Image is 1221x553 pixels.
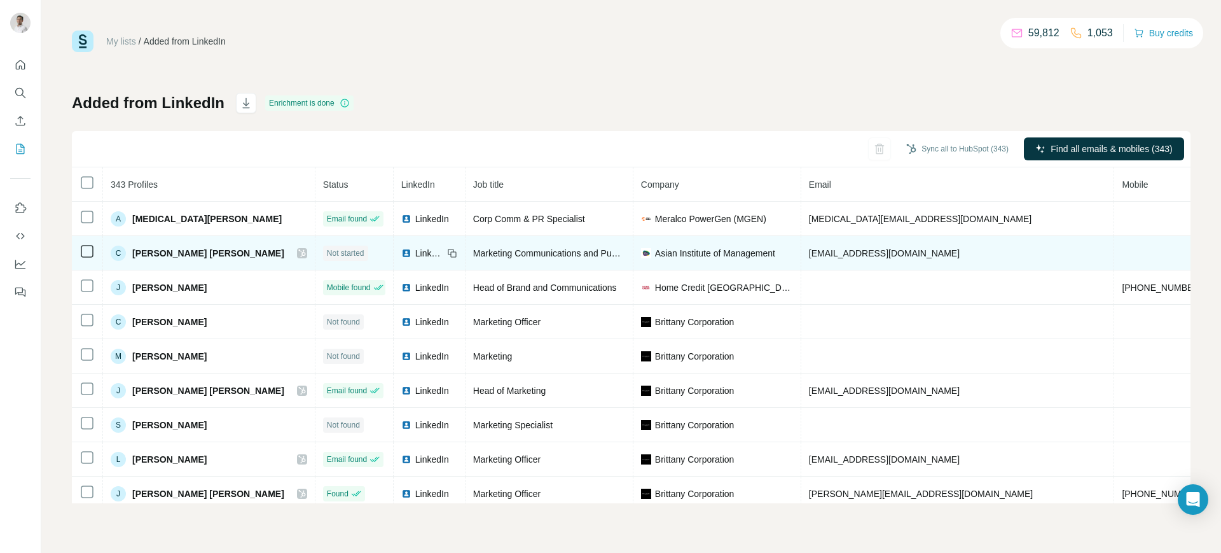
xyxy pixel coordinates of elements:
span: [PHONE_NUMBER] [1122,283,1202,293]
span: [EMAIL_ADDRESS][DOMAIN_NAME] [809,386,960,396]
span: [PERSON_NAME] [132,419,207,431]
span: [PERSON_NAME] [PERSON_NAME] [132,247,284,260]
div: Enrichment is done [265,95,354,111]
span: [MEDICAL_DATA][PERSON_NAME] [132,213,282,225]
span: Email found [327,454,367,465]
span: Not found [327,351,360,362]
img: company-logo [641,351,651,361]
img: LinkedIn logo [401,317,411,327]
img: Avatar [10,13,31,33]
span: LinkedIn [415,350,449,363]
img: LinkedIn logo [401,420,411,430]
span: Not started [327,248,364,259]
span: Meralco PowerGen (MGEN) [655,213,766,225]
img: LinkedIn logo [401,283,411,293]
div: C [111,314,126,330]
div: Open Intercom Messenger [1178,484,1208,515]
img: LinkedIn logo [401,214,411,224]
h1: Added from LinkedIn [72,93,224,113]
img: LinkedIn logo [401,248,411,258]
span: Marketing Officer [473,317,541,327]
span: Head of Brand and Communications [473,283,617,293]
span: Not found [327,316,360,328]
img: LinkedIn logo [401,454,411,465]
span: [PERSON_NAME] [PERSON_NAME] [132,487,284,500]
span: Brittany Corporation [655,419,735,431]
span: [EMAIL_ADDRESS][DOMAIN_NAME] [809,454,960,465]
img: company-logo [641,489,651,499]
span: [PERSON_NAME][EMAIL_ADDRESS][DOMAIN_NAME] [809,489,1033,499]
span: Brittany Corporation [655,316,735,328]
div: C [111,246,126,261]
span: Status [323,179,348,190]
button: My lists [10,137,31,160]
span: Asian Institute of Management [655,247,775,260]
img: Surfe Logo [72,31,93,52]
div: Added from LinkedIn [144,35,226,48]
img: company-logo [641,420,651,430]
div: J [111,280,126,295]
span: LinkedIn [415,316,449,328]
button: Quick start [10,53,31,76]
span: Mobile found [327,282,371,293]
span: [EMAIL_ADDRESS][DOMAIN_NAME] [809,248,960,258]
img: company-logo [641,454,651,465]
img: LinkedIn logo [401,489,411,499]
img: company-logo [641,386,651,396]
span: [PHONE_NUMBER] [1122,489,1202,499]
button: Sync all to HubSpot (343) [897,139,1018,158]
span: Marketing Communications and Public Relations Supervisor [473,248,710,258]
span: Mobile [1122,179,1148,190]
span: Brittany Corporation [655,487,735,500]
span: LinkedIn [415,419,449,431]
span: Marketing Officer [473,489,541,499]
span: Email found [327,213,367,225]
span: Email [809,179,831,190]
span: Found [327,488,348,500]
div: L [111,452,126,467]
button: Dashboard [10,253,31,276]
span: LinkedIn [401,179,435,190]
span: Marketing Specialist [473,420,553,430]
img: LinkedIn logo [401,386,411,396]
span: Brittany Corporation [655,453,735,466]
li: / [139,35,141,48]
span: Corp Comm & PR Specialist [473,214,585,224]
div: J [111,486,126,501]
span: Email found [327,385,367,396]
button: Find all emails & mobiles (343) [1024,137,1184,160]
button: Use Surfe API [10,225,31,248]
span: Brittany Corporation [655,384,735,397]
span: 343 Profiles [111,179,158,190]
img: company-logo [641,214,651,224]
span: [PERSON_NAME] [132,281,207,294]
button: Buy credits [1134,24,1193,42]
img: LinkedIn logo [401,351,411,361]
span: [PERSON_NAME] [132,350,207,363]
img: company-logo [641,248,651,258]
span: Marketing Officer [473,454,541,465]
span: LinkedIn [415,384,449,397]
span: Home Credit [GEOGRAPHIC_DATA] [655,281,793,294]
span: LinkedIn [415,247,443,260]
span: LinkedIn [415,487,449,500]
p: 59,812 [1028,25,1059,41]
div: J [111,383,126,398]
button: Search [10,81,31,104]
span: LinkedIn [415,453,449,466]
span: [PERSON_NAME] [132,453,207,466]
img: company-logo [641,283,651,293]
span: LinkedIn [415,213,449,225]
span: [PERSON_NAME] [PERSON_NAME] [132,384,284,397]
div: S [111,417,126,433]
a: My lists [106,36,136,46]
button: Use Surfe on LinkedIn [10,197,31,220]
span: Not found [327,419,360,431]
div: M [111,349,126,364]
div: A [111,211,126,227]
span: Marketing [473,351,512,361]
span: Brittany Corporation [655,350,735,363]
span: Job title [473,179,504,190]
span: Head of Marketing [473,386,546,396]
span: Find all emails & mobiles (343) [1051,143,1172,155]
